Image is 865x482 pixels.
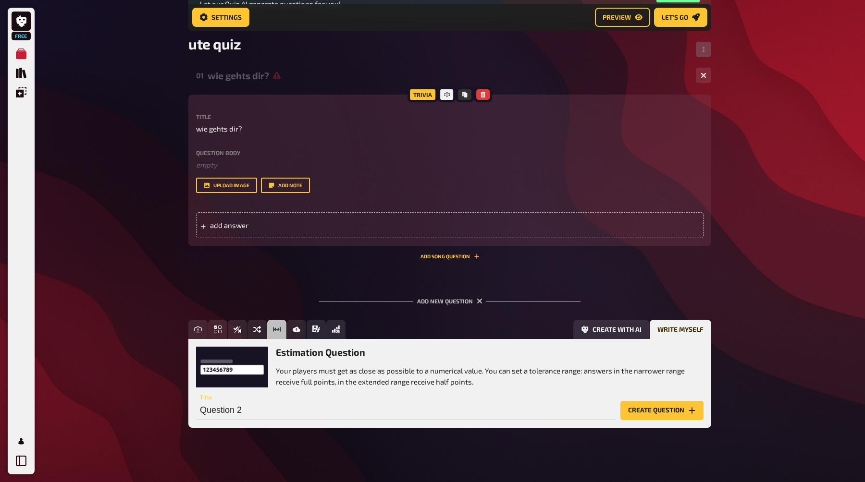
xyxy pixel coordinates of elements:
[188,35,241,52] span: ute quiz
[12,83,31,102] a: Overlays
[276,365,704,387] p: Your players must get as close as possible to a numerical value. You can set a tolerance range: a...
[650,320,711,339] button: Write myself
[208,70,688,81] div: wie gehts dir?
[208,320,227,339] button: Multiple Choice
[573,320,649,339] button: Create with AI
[196,123,242,134] span: wie gehts dir?
[319,282,581,312] div: Add new question
[247,320,267,339] button: Sorting Question
[196,401,617,420] input: Title
[211,14,242,21] span: Settings
[196,178,257,193] button: upload image
[408,87,438,102] div: Trivia
[458,89,471,100] button: Copy
[210,221,359,229] span: add answer
[192,8,249,27] a: Settings
[620,401,704,420] button: Create question
[662,14,688,21] span: Let's go
[196,71,204,80] div: 01
[267,320,286,339] button: Estimation Question
[326,320,346,339] button: Offline Question
[188,320,208,339] button: Free Text Input
[287,320,306,339] button: Image Answer
[261,178,310,193] button: Add note
[12,432,31,451] a: My Account
[12,33,30,39] span: Free
[603,14,631,21] span: Preview
[276,347,704,358] h3: Estimation Question
[420,253,480,259] button: Add Song question
[595,8,650,27] a: Preview
[12,44,31,63] a: My Quizzes
[228,320,247,339] button: True / False
[654,8,707,27] a: Let's go
[12,63,31,83] a: Quiz Library
[696,42,711,57] button: Change Order
[196,114,704,120] label: Title
[307,320,326,339] button: Prose (Long text)
[196,150,704,156] label: Question body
